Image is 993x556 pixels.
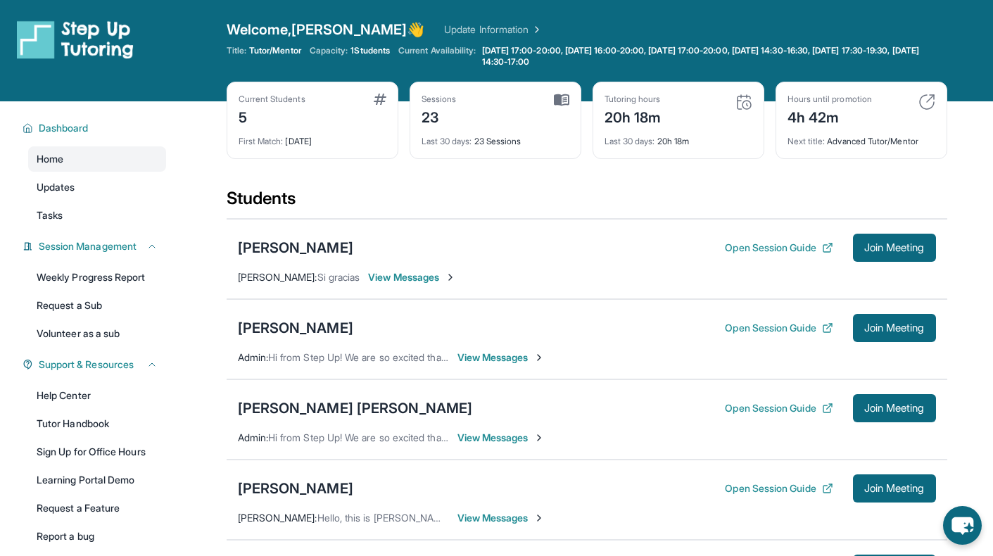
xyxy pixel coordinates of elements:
[444,23,543,37] a: Update Information
[943,506,982,545] button: chat-button
[605,136,655,146] span: Last 30 days :
[482,45,944,68] span: [DATE] 17:00-20:00, [DATE] 16:00-20:00, [DATE] 17:00-20:00, [DATE] 14:30-16:30, [DATE] 17:30-19:3...
[457,511,545,525] span: View Messages
[227,20,425,39] span: Welcome, [PERSON_NAME] 👋
[554,94,569,106] img: card
[28,524,166,549] a: Report a bug
[422,136,472,146] span: Last 30 days :
[853,474,936,503] button: Join Meeting
[457,431,545,445] span: View Messages
[529,23,543,37] img: Chevron Right
[864,404,925,412] span: Join Meeting
[37,180,75,194] span: Updates
[350,45,390,56] span: 1 Students
[422,94,457,105] div: Sessions
[368,270,456,284] span: View Messages
[374,94,386,105] img: card
[227,187,947,218] div: Students
[788,127,935,147] div: Advanced Tutor/Mentor
[28,411,166,436] a: Tutor Handbook
[238,479,353,498] div: [PERSON_NAME]
[725,481,833,495] button: Open Session Guide
[445,272,456,283] img: Chevron-Right
[533,352,545,363] img: Chevron-Right
[479,45,947,68] a: [DATE] 17:00-20:00, [DATE] 16:00-20:00, [DATE] 17:00-20:00, [DATE] 14:30-16:30, [DATE] 17:30-19:3...
[28,321,166,346] a: Volunteer as a sub
[33,358,158,372] button: Support & Resources
[422,105,457,127] div: 23
[238,271,317,283] span: [PERSON_NAME] :
[39,358,134,372] span: Support & Resources
[725,241,833,255] button: Open Session Guide
[725,401,833,415] button: Open Session Guide
[28,495,166,521] a: Request a Feature
[33,121,158,135] button: Dashboard
[238,318,353,338] div: [PERSON_NAME]
[239,94,305,105] div: Current Students
[533,512,545,524] img: Chevron-Right
[788,105,872,127] div: 4h 42m
[239,127,386,147] div: [DATE]
[457,350,545,365] span: View Messages
[37,208,63,222] span: Tasks
[918,94,935,110] img: card
[28,439,166,465] a: Sign Up for Office Hours
[310,45,348,56] span: Capacity:
[605,94,662,105] div: Tutoring hours
[249,45,301,56] span: Tutor/Mentor
[39,121,89,135] span: Dashboard
[28,146,166,172] a: Home
[227,45,246,56] span: Title:
[239,105,305,127] div: 5
[37,152,63,166] span: Home
[239,136,284,146] span: First Match :
[28,467,166,493] a: Learning Portal Demo
[725,321,833,335] button: Open Session Guide
[853,234,936,262] button: Join Meeting
[605,105,662,127] div: 20h 18m
[28,293,166,318] a: Request a Sub
[533,432,545,443] img: Chevron-Right
[238,398,473,418] div: [PERSON_NAME] [PERSON_NAME]
[422,127,569,147] div: 23 Sessions
[853,394,936,422] button: Join Meeting
[864,484,925,493] span: Join Meeting
[398,45,476,68] span: Current Availability:
[238,431,268,443] span: Admin :
[238,512,317,524] span: [PERSON_NAME] :
[788,136,826,146] span: Next title :
[788,94,872,105] div: Hours until promotion
[17,20,134,59] img: logo
[864,324,925,332] span: Join Meeting
[853,314,936,342] button: Join Meeting
[317,271,360,283] span: Si gracias
[735,94,752,110] img: card
[238,351,268,363] span: Admin :
[39,239,137,253] span: Session Management
[33,239,158,253] button: Session Management
[864,244,925,252] span: Join Meeting
[605,127,752,147] div: 20h 18m
[238,238,353,258] div: [PERSON_NAME]
[28,383,166,408] a: Help Center
[28,265,166,290] a: Weekly Progress Report
[28,175,166,200] a: Updates
[28,203,166,228] a: Tasks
